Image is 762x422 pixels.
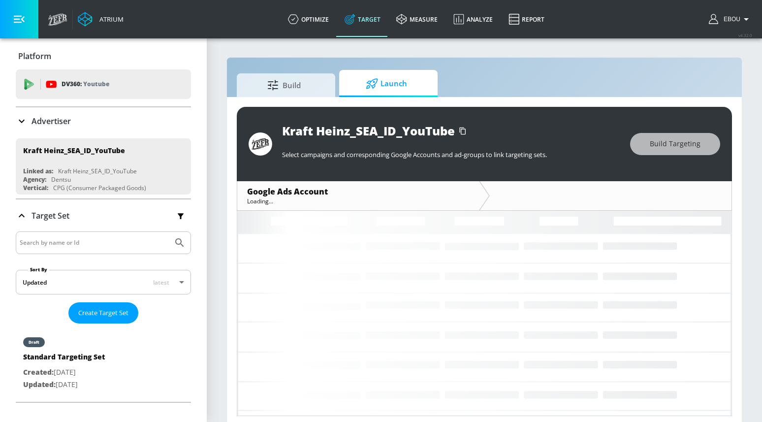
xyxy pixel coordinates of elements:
div: Standard Targeting Set [23,352,105,366]
div: Updated [23,278,47,287]
p: Advertiser [32,116,71,127]
div: Kraft Heinz_SEA_ID_YouTubeLinked as:Kraft Heinz_SEA_ID_YouTubeAgency:DentsuVertical:CPG (Consumer... [16,138,191,195]
p: [DATE] [23,366,105,379]
p: Youtube [83,79,109,89]
p: DV360: [62,79,109,90]
div: draft [29,340,39,345]
div: Advertiser [16,107,191,135]
div: Google Ads AccountLoading... [237,181,479,210]
div: Atrium [95,15,124,24]
a: measure [388,1,445,37]
div: draftStandard Targeting SetCreated:[DATE]Updated:[DATE] [16,327,191,398]
span: Build [247,73,321,97]
span: Launch [349,72,424,96]
div: Dentsu [51,175,71,184]
nav: list of Target Set [16,324,191,402]
span: latest [153,278,169,287]
div: Target Set [16,199,191,232]
p: Platform [18,51,51,62]
div: Google Ads Account [247,186,469,197]
div: Platform [16,42,191,70]
button: Ebou [709,13,752,25]
div: Vertical: [23,184,48,192]
div: Kraft Heinz_SEA_ID_YouTube [23,146,125,155]
div: Kraft Heinz_SEA_ID_YouTube [282,123,455,139]
div: DV360: Youtube [16,69,191,99]
span: login as: ebou.njie@zefr.com [720,16,740,23]
a: Target [337,1,388,37]
input: Search by name or Id [20,236,169,249]
span: Created: [23,367,54,377]
a: optimize [280,1,337,37]
span: v 4.32.0 [738,32,752,38]
a: Analyze [445,1,501,37]
div: Target Set [16,231,191,402]
p: Select campaigns and corresponding Google Accounts and ad-groups to link targeting sets. [282,150,620,159]
span: Create Target Set [78,307,128,319]
div: Agency: [23,175,46,184]
a: Atrium [78,12,124,27]
p: [DATE] [23,379,105,391]
a: Report [501,1,552,37]
label: Sort By [28,266,49,273]
div: CPG (Consumer Packaged Goods) [53,184,146,192]
div: Loading... [247,197,469,205]
div: Linked as: [23,167,53,175]
button: Create Target Set [68,302,138,324]
div: Kraft Heinz_SEA_ID_YouTube [58,167,137,175]
p: Target Set [32,210,69,221]
span: Updated: [23,380,56,389]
